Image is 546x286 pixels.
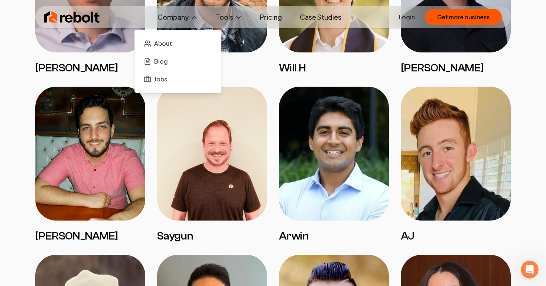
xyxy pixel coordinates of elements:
[521,261,539,279] iframe: Intercom live chat
[141,54,215,69] a: Blog
[35,87,145,221] img: Santiago
[157,87,267,221] img: Saygun
[210,10,248,25] button: Tools
[279,229,389,243] h3: Arwin
[279,87,389,221] img: Arwin
[401,87,511,221] img: AJ
[254,10,288,25] a: Pricing
[154,57,168,66] span: Blog
[157,229,267,243] h3: Saygun
[152,10,204,25] button: Company
[294,10,347,25] a: Case Studies
[35,61,145,75] h3: [PERSON_NAME]
[35,229,145,243] h3: [PERSON_NAME]
[401,61,511,75] h3: [PERSON_NAME]
[44,10,100,25] img: Rebolt Logo
[425,9,502,25] button: Get more business
[154,75,167,84] span: Jobs
[141,72,215,87] a: Jobs
[141,36,215,51] a: About
[279,61,389,75] h3: Will H
[401,229,511,243] h3: AJ
[399,13,415,22] a: Login
[154,39,172,48] span: About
